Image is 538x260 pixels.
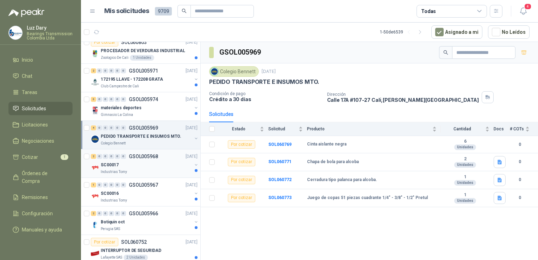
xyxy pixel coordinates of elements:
p: Colegio Bennett [101,141,126,146]
h1: Mis solicitudes [104,6,149,16]
p: SC00016 [101,190,119,197]
p: 172195 LLAVE - 172208 GRATA [101,76,163,83]
img: Logo peakr [8,8,44,17]
div: 1 [91,182,96,187]
p: Industrias Tomy [101,198,127,203]
span: 1 [61,154,68,160]
p: [DATE] [186,153,198,160]
p: Gimnasio La Colina [101,112,133,118]
th: # COTs [510,122,538,136]
p: SC00017 [101,162,119,168]
span: Chat [22,72,32,80]
span: 4 [524,3,532,10]
span: Solicitudes [22,105,46,112]
button: No Leídos [488,25,530,39]
p: Industrias Tomy [101,169,127,175]
button: Asignado a mi [431,25,482,39]
a: Configuración [8,207,73,220]
div: 4 [91,125,96,130]
a: SOL060771 [268,159,292,164]
b: 0 [510,194,530,201]
div: 0 [97,97,102,102]
div: 3 [91,97,96,102]
a: 2 0 0 0 0 0 GSOL005968[DATE] Company LogoSC00017Industrias Tomy [91,152,199,175]
b: 1 [441,174,489,180]
div: Por cotizar [228,140,255,149]
div: Por cotizar [91,38,118,47]
p: GSOL005968 [129,154,158,159]
p: Zoologico De Cali [101,55,129,61]
a: 4 0 0 0 0 0 GSOL005969[DATE] Company LogoPEDIDO TRANSPORTE E INSUMOS MTO.Colegio Bennett [91,124,199,146]
p: GSOL005971 [129,68,158,73]
a: SOL060772 [268,177,292,182]
p: GSOL005966 [129,211,158,216]
div: 0 [121,211,126,216]
b: Cinta aislante negra [307,142,346,147]
b: 0 [510,177,530,183]
a: 3 0 0 0 0 0 GSOL005974[DATE] Company Logomateriales deportesGimnasio La Colina [91,95,199,118]
p: GSOL005974 [129,97,158,102]
div: 1 Unidades [130,55,154,61]
div: 0 [103,68,108,73]
b: 2 [441,156,489,162]
span: Estado [219,126,258,131]
div: 0 [115,154,120,159]
b: Juego de copas 51 piezas cuadrante 1/4" - 3/8" - 1/2" Pretul [307,195,428,201]
img: Company Logo [91,49,99,58]
div: 2 [91,211,96,216]
span: Remisiones [22,193,48,201]
button: 4 [517,5,530,18]
a: Inicio [8,53,73,67]
p: [DATE] [186,68,198,74]
p: [DATE] [186,239,198,246]
span: Inicio [22,56,33,64]
a: Chat [8,69,73,83]
div: 0 [109,154,114,159]
b: 6 [441,139,489,144]
span: search [443,50,448,55]
p: materiales deportes [101,105,142,111]
div: Por cotizar [228,194,255,202]
b: 0 [510,141,530,148]
div: Por cotizar [228,176,255,184]
div: Todas [421,7,436,15]
th: Solicitud [268,122,307,136]
b: SOL060769 [268,142,292,147]
p: Condición de pago [209,91,321,96]
div: 0 [109,125,114,130]
a: 2 0 0 0 0 0 GSOL005966[DATE] Company LogoBotiquin octPerugia SAS [91,209,199,232]
div: 0 [121,68,126,73]
span: Cotizar [22,153,38,161]
div: 0 [121,97,126,102]
th: Estado [219,122,268,136]
div: 0 [97,211,102,216]
h3: GSOL005969 [219,47,262,58]
p: PEDIDO TRANSPORTE E INSUMOS MTO. [209,78,319,86]
span: Negociaciones [22,137,54,145]
div: 0 [103,182,108,187]
span: Manuales y ayuda [22,226,62,234]
span: search [182,8,187,13]
a: 2 0 0 0 0 0 GSOL005971[DATE] Company Logo172195 LLAVE - 172208 GRATAClub Campestre de Cali [91,67,199,89]
div: 0 [109,97,114,102]
a: Licitaciones [8,118,73,131]
img: Company Logo [91,221,99,229]
span: Configuración [22,210,53,217]
div: 0 [115,97,120,102]
div: 0 [103,97,108,102]
p: GSOL005967 [129,182,158,187]
div: 0 [103,154,108,159]
div: Por cotizar [91,238,118,246]
b: SOL060773 [268,195,292,200]
p: PROCESADOR DE VERDURAS INDUSTRIAL [101,48,185,54]
a: Manuales y ayuda [8,223,73,236]
th: Producto [307,122,441,136]
img: Company Logo [91,163,99,172]
div: 0 [97,182,102,187]
img: Company Logo [91,106,99,115]
div: 0 [115,182,120,187]
b: 0 [510,159,530,165]
p: GSOL005969 [129,125,158,130]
